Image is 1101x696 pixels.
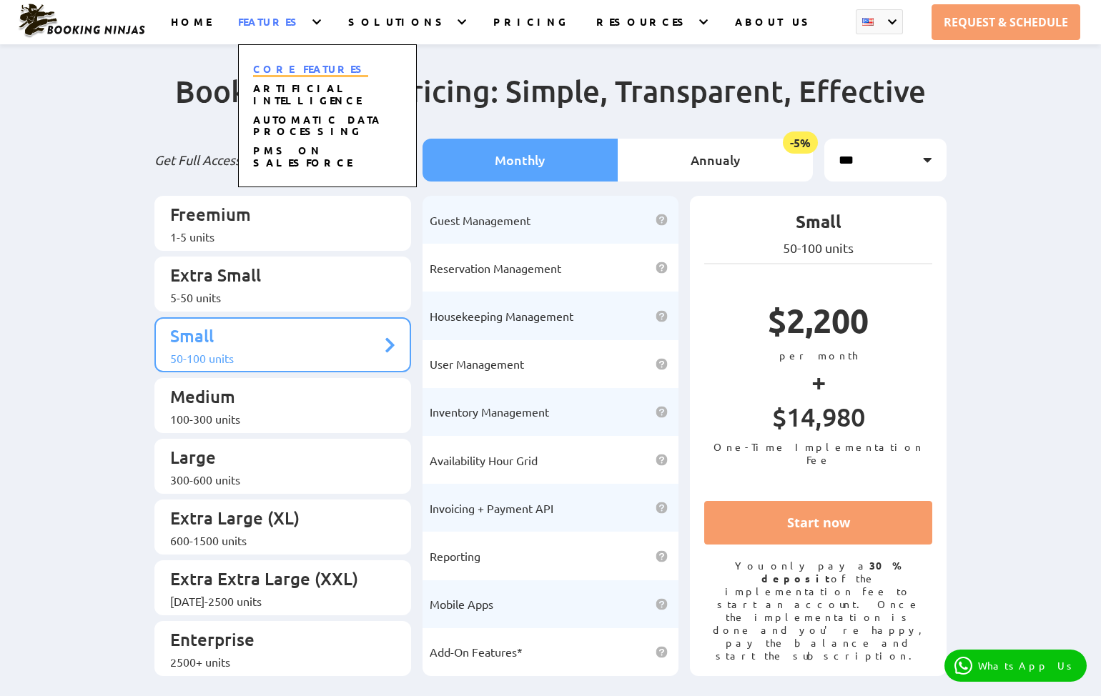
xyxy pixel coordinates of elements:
[704,349,932,362] p: per month
[430,213,530,227] span: Guest Management
[170,655,381,669] div: 2500+ units
[170,594,381,608] div: [DATE]-2500 units
[430,357,524,371] span: User Management
[430,501,553,515] span: Invoicing + Payment API
[238,15,303,44] a: FEATURES
[704,401,932,440] p: $14,980
[704,440,932,466] p: One-Time Implementation Fee
[656,646,668,658] img: help icon
[170,446,381,472] p: Large
[170,203,381,229] p: Freemium
[656,262,668,274] img: help icon
[430,597,493,611] span: Mobile Apps
[170,290,381,304] div: 5-50 units
[704,210,932,240] p: Small
[171,15,211,44] a: HOME
[253,144,352,171] a: PMS on SALESFORCE
[253,81,361,109] a: ARTIFICIAL INTELLIGENCE
[170,385,381,412] p: Medium
[656,550,668,562] img: help icon
[423,139,618,182] li: Monthly
[170,507,381,533] p: Extra Large (XL)
[170,264,381,290] p: Extra Small
[656,598,668,610] img: help icon
[154,151,411,169] p: Get Full Access To Our Core Features
[704,240,932,256] p: 50-100 units
[656,310,668,322] img: help icon
[253,62,368,77] a: CORE FEATURES
[170,412,381,426] div: 100-300 units
[704,559,932,662] p: You only pay a of the implementation fee to start an account. Once the implementation is done and...
[704,501,932,545] a: Start now
[596,15,690,44] a: RESOURCES
[170,567,381,594] p: Extra Extra Large (XXL)
[430,261,561,275] span: Reservation Management
[735,15,814,44] a: ABOUT US
[783,131,818,154] span: -5%
[170,324,381,351] p: Small
[430,404,549,419] span: Inventory Management
[430,549,480,563] span: Reporting
[430,453,538,467] span: Availability Hour Grid
[704,299,932,349] p: $2,200
[761,559,902,585] strong: 30% deposit
[656,502,668,514] img: help icon
[430,645,523,659] span: Add-On Features*
[618,139,813,182] li: Annualy
[170,351,381,365] div: 50-100 units
[154,72,947,139] h2: Booking Ninjas Pricing: Simple, Transparent, Effective
[656,358,668,370] img: help icon
[430,309,573,323] span: Housekeeping Management
[493,15,568,44] a: PRICING
[978,660,1077,672] p: WhatsApp Us
[348,15,448,44] a: SOLUTIONS
[656,406,668,418] img: help icon
[704,362,932,401] p: +
[656,454,668,466] img: help icon
[170,533,381,547] div: 600-1500 units
[170,229,381,244] div: 1-5 units
[656,214,668,226] img: help icon
[253,113,382,140] a: AUTOMATIC DATA PROCESSING
[170,472,381,487] div: 300-600 units
[944,650,1087,682] a: WhatsApp Us
[170,628,381,655] p: Enterprise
